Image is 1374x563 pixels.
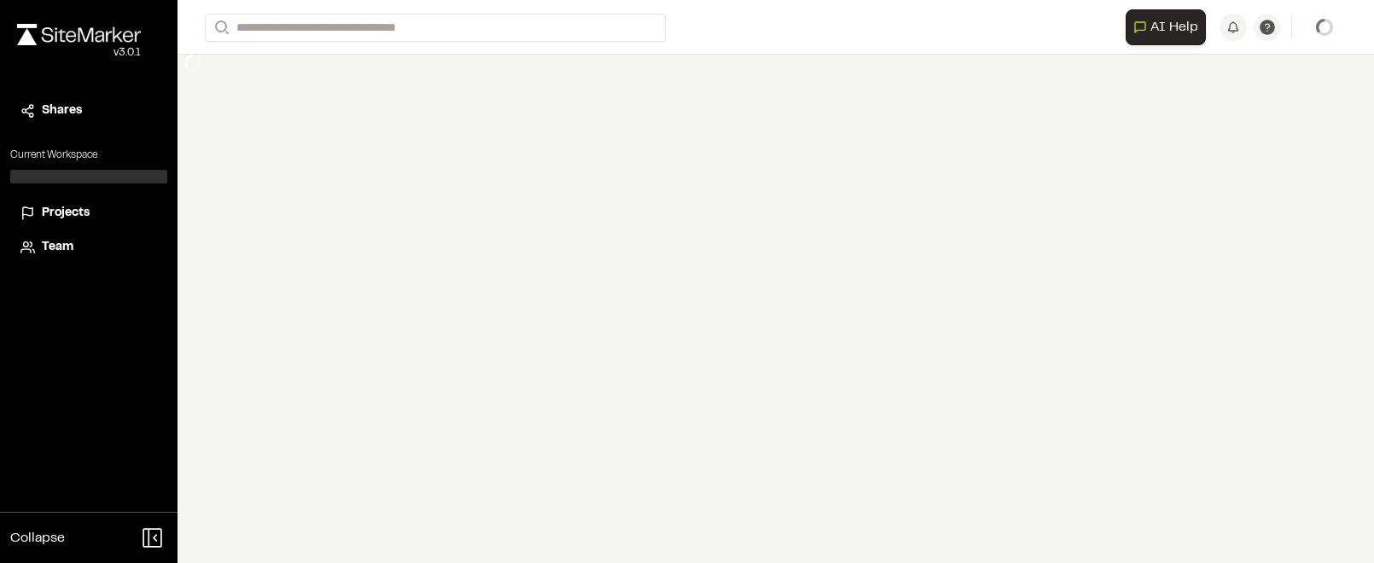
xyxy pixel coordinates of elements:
a: Projects [20,204,157,223]
span: Team [42,238,73,257]
button: Search [205,14,236,42]
button: Open AI Assistant [1126,9,1206,45]
span: Collapse [10,528,65,548]
p: Current Workspace [10,148,167,163]
img: rebrand.png [17,24,141,45]
div: Oh geez...please don't... [17,45,141,61]
span: Projects [42,204,90,223]
a: Team [20,238,157,257]
div: Open AI Assistant [1126,9,1213,45]
span: AI Help [1150,17,1198,38]
a: Shares [20,102,157,120]
span: Shares [42,102,82,120]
